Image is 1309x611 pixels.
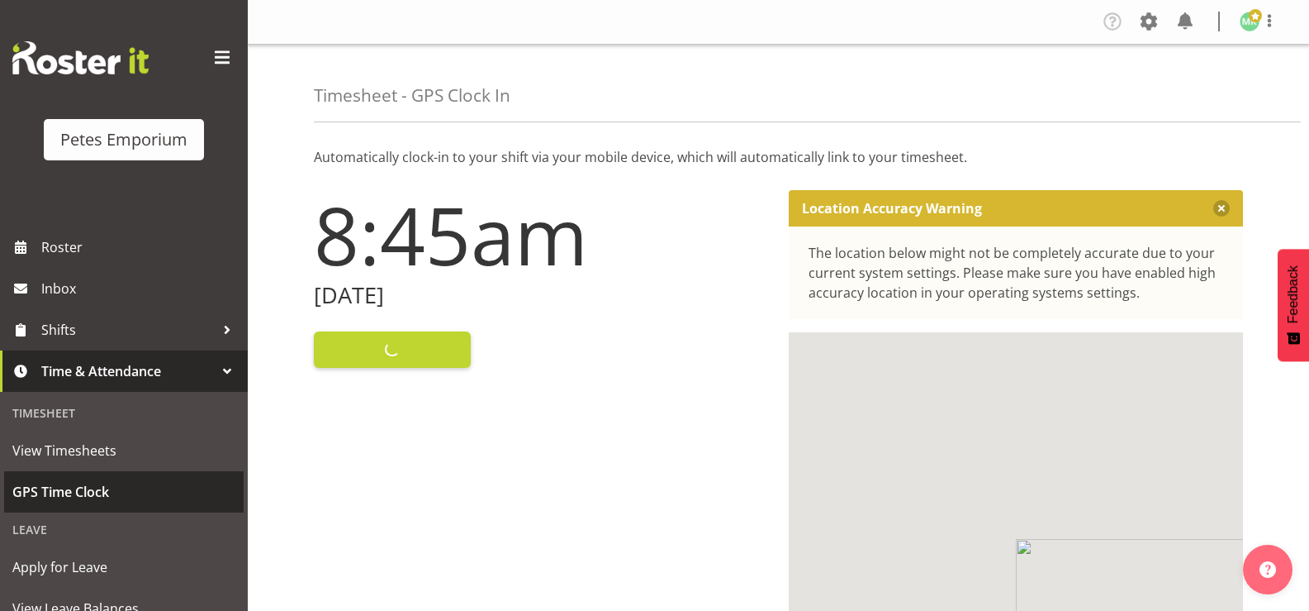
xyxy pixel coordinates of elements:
p: Automatically clock-in to your shift via your mobile device, which will automatically link to you... [314,147,1243,167]
button: Feedback - Show survey [1278,249,1309,361]
div: Petes Emporium [60,127,187,152]
span: Feedback [1286,265,1301,323]
div: Timesheet [4,396,244,430]
button: Close message [1213,200,1230,217]
span: Roster [41,235,240,260]
a: Apply for Leave [4,547,244,588]
span: Shifts [41,317,215,342]
div: The location below might not be completely accurate due to your current system settings. Please m... [809,243,1224,303]
h4: Timesheet - GPS Clock In [314,86,510,105]
span: Inbox [41,276,240,301]
img: help-xxl-2.png [1259,561,1276,578]
span: Apply for Leave [12,555,235,580]
div: Leave [4,513,244,547]
h1: 8:45am [314,190,769,279]
span: View Timesheets [12,438,235,463]
span: GPS Time Clock [12,480,235,504]
span: Time & Attendance [41,359,215,384]
a: View Timesheets [4,430,244,471]
img: Rosterit website logo [12,41,149,74]
img: melanie-richardson713.jpg [1240,12,1259,31]
a: GPS Time Clock [4,471,244,513]
p: Location Accuracy Warning [802,200,982,217]
h2: [DATE] [314,283,769,308]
